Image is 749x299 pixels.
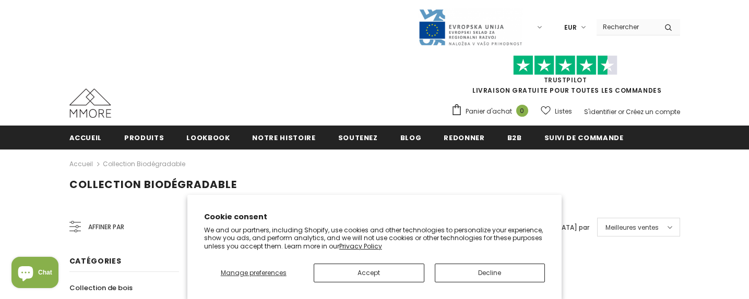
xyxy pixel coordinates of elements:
[204,226,545,251] p: We and our partners, including Shopify, use cookies and other technologies to personalize your ex...
[451,60,680,95] span: LIVRAISON GRATUITE POUR TOUTES LES COMMANDES
[597,19,657,34] input: Search Site
[69,177,237,192] span: Collection biodégradable
[69,89,111,118] img: Cas MMORE
[544,133,624,143] span: Suivi de commande
[252,126,315,149] a: Notre histoire
[507,126,522,149] a: B2B
[564,22,577,33] span: EUR
[69,256,122,266] span: Catégories
[418,22,522,31] a: Javni Razpis
[69,126,102,149] a: Accueil
[69,158,93,170] a: Accueil
[338,126,378,149] a: soutenez
[338,133,378,143] span: soutenez
[466,106,512,117] span: Panier d'achat
[124,133,164,143] span: Produits
[544,126,624,149] a: Suivi de commande
[507,133,522,143] span: B2B
[513,55,617,76] img: Faites confiance aux étoiles pilotes
[186,133,230,143] span: Lookbook
[435,264,545,282] button: Decline
[314,264,424,282] button: Accept
[605,222,659,233] span: Meilleures ventes
[186,126,230,149] a: Lookbook
[69,283,133,293] span: Collection de bois
[221,268,287,277] span: Manage preferences
[618,107,624,116] span: or
[541,102,572,120] a: Listes
[507,222,589,233] label: [GEOGRAPHIC_DATA] par
[400,133,422,143] span: Blog
[555,106,572,117] span: Listes
[544,76,587,84] a: TrustPilot
[69,279,133,297] a: Collection de bois
[400,126,422,149] a: Blog
[8,257,62,291] inbox-online-store-chat: Shopify online store chat
[444,126,484,149] a: Redonner
[103,159,185,168] a: Collection biodégradable
[124,126,164,149] a: Produits
[204,211,545,222] h2: Cookie consent
[444,133,484,143] span: Redonner
[204,264,303,282] button: Manage preferences
[339,242,382,251] a: Privacy Policy
[252,133,315,143] span: Notre histoire
[626,107,680,116] a: Créez un compte
[451,104,533,119] a: Panier d'achat 0
[88,221,124,233] span: Affiner par
[69,133,102,143] span: Accueil
[584,107,616,116] a: S'identifier
[516,105,528,117] span: 0
[418,8,522,46] img: Javni Razpis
